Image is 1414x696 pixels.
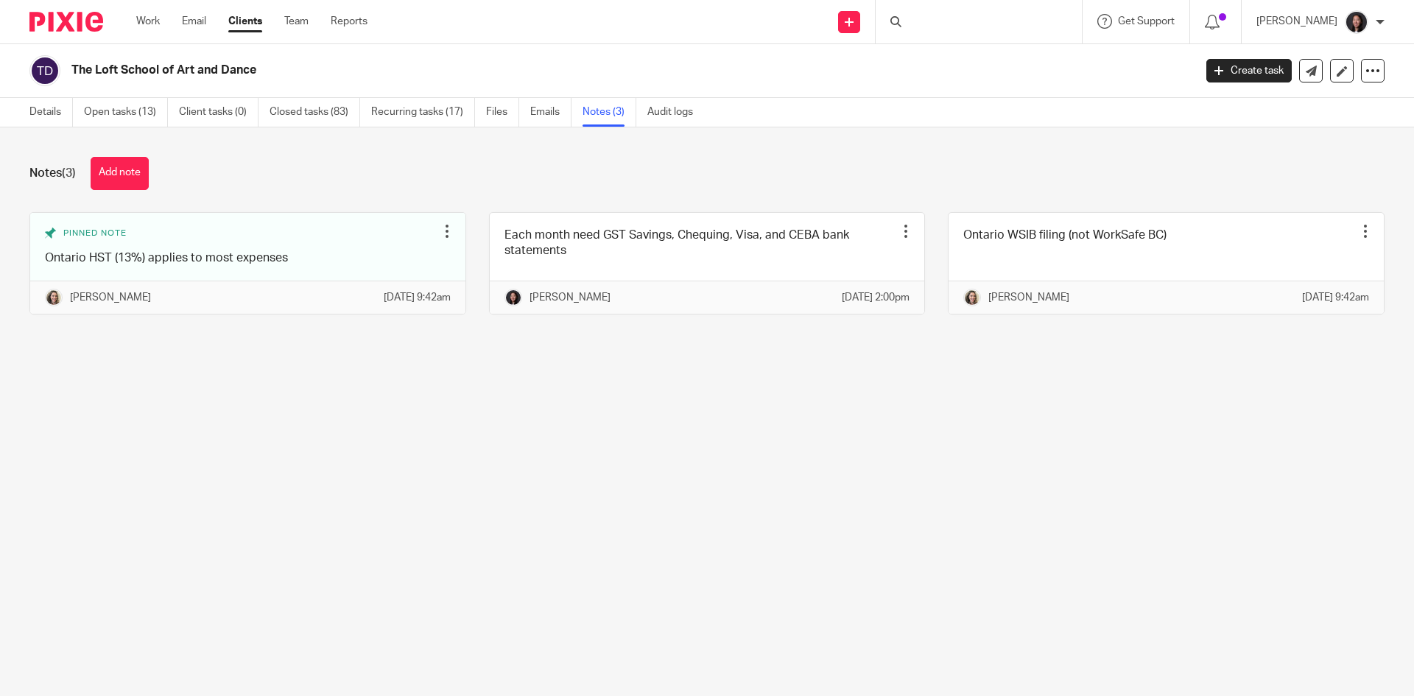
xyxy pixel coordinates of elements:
img: Lili%20square.jpg [504,289,522,306]
a: Closed tasks (83) [270,98,360,127]
a: Open tasks (13) [84,98,168,127]
a: Recurring tasks (17) [371,98,475,127]
p: [PERSON_NAME] [530,290,611,305]
img: IMG_7896.JPG [963,289,981,306]
div: Pinned note [45,228,436,239]
a: Notes (3) [583,98,636,127]
span: Get Support [1118,16,1175,27]
h2: The Loft School of Art and Dance [71,63,962,78]
a: Work [136,14,160,29]
a: Files [486,98,519,127]
a: Emails [530,98,571,127]
img: IMG_7896.JPG [45,289,63,306]
img: Pixie [29,12,103,32]
p: [DATE] 2:00pm [842,290,910,305]
a: Clients [228,14,262,29]
p: [DATE] 9:42am [1302,290,1369,305]
p: [PERSON_NAME] [988,290,1069,305]
img: svg%3E [29,55,60,86]
img: Lili%20square.jpg [1345,10,1368,34]
p: [DATE] 9:42am [384,290,451,305]
p: [PERSON_NAME] [1256,14,1337,29]
a: Audit logs [647,98,704,127]
a: Email [182,14,206,29]
span: (3) [62,167,76,179]
a: Details [29,98,73,127]
p: [PERSON_NAME] [70,290,151,305]
a: Create task [1206,59,1292,82]
a: Team [284,14,309,29]
a: Client tasks (0) [179,98,258,127]
a: Reports [331,14,367,29]
h1: Notes [29,166,76,181]
button: Add note [91,157,149,190]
